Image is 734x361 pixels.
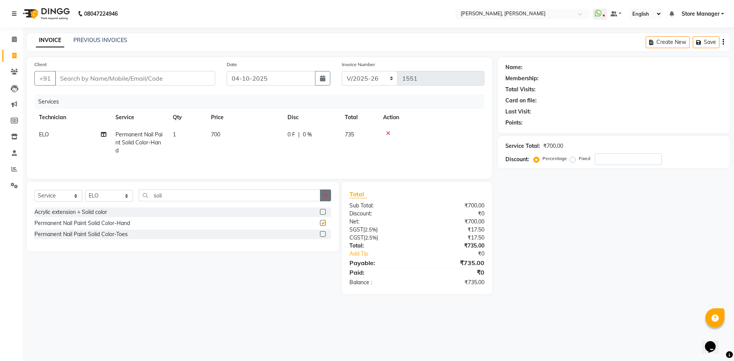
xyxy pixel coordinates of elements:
button: +91 [34,71,56,86]
div: Last Visit: [505,108,531,116]
div: ₹17.50 [417,234,490,242]
div: Paid: [344,268,417,277]
div: Total: [344,242,417,250]
a: Add Tip [344,250,429,258]
div: Acrylic extension + Solid color [34,208,107,216]
div: ₹0 [417,210,490,218]
button: Save [693,36,719,48]
th: Qty [168,109,206,126]
img: logo [19,3,72,24]
div: Balance : [344,278,417,287]
div: Discount: [344,210,417,218]
label: Date [227,61,237,68]
div: Permanent Nail Paint Solid Color-Hand [34,219,130,227]
label: Invoice Number [342,61,375,68]
th: Total [340,109,378,126]
div: Service Total: [505,142,540,150]
a: PREVIOUS INVOICES [73,37,127,44]
div: ₹0 [429,250,490,258]
div: ₹17.50 [417,226,490,234]
span: | [298,131,300,139]
div: ( ) [344,234,417,242]
input: Search by Name/Mobile/Email/Code [55,71,215,86]
span: Store Manager [682,10,719,18]
span: 0 F [287,131,295,139]
div: Sub Total: [344,202,417,210]
div: Membership: [505,74,539,83]
span: SGST [349,226,363,233]
th: Technician [34,109,111,126]
label: Percentage [542,155,567,162]
th: Action [378,109,484,126]
span: 700 [211,131,220,138]
div: Card on file: [505,97,537,105]
span: Permanent Nail Paint Solid Color-Hand [115,131,162,154]
span: CGST [349,234,364,241]
div: ₹0 [417,268,490,277]
a: INVOICE [36,34,64,47]
span: Total [349,190,367,198]
span: 0 % [303,131,312,139]
iframe: chat widget [702,330,726,353]
div: Discount: [505,155,529,164]
div: Name: [505,63,523,71]
input: Search or Scan [139,189,320,201]
b: 08047224946 [84,3,118,24]
div: ₹735.00 [417,278,490,287]
span: 2.5% [365,235,377,241]
button: Create New [646,36,690,48]
div: Services [35,95,490,109]
label: Fixed [579,155,590,162]
span: 1 [173,131,176,138]
div: Points: [505,119,523,127]
span: 2.5% [365,227,376,233]
span: 735 [345,131,354,138]
th: Price [206,109,283,126]
div: ₹700.00 [543,142,563,150]
th: Service [111,109,168,126]
label: Client [34,61,47,68]
div: Permanent Nail Paint Solid Color-Toes [34,230,128,238]
div: ₹700.00 [417,202,490,210]
div: ₹700.00 [417,218,490,226]
div: ( ) [344,226,417,234]
div: ₹735.00 [417,242,490,250]
th: Disc [283,109,340,126]
div: Net: [344,218,417,226]
span: ELO [39,131,49,138]
div: Payable: [344,258,417,267]
div: Total Visits: [505,86,536,94]
div: ₹735.00 [417,258,490,267]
